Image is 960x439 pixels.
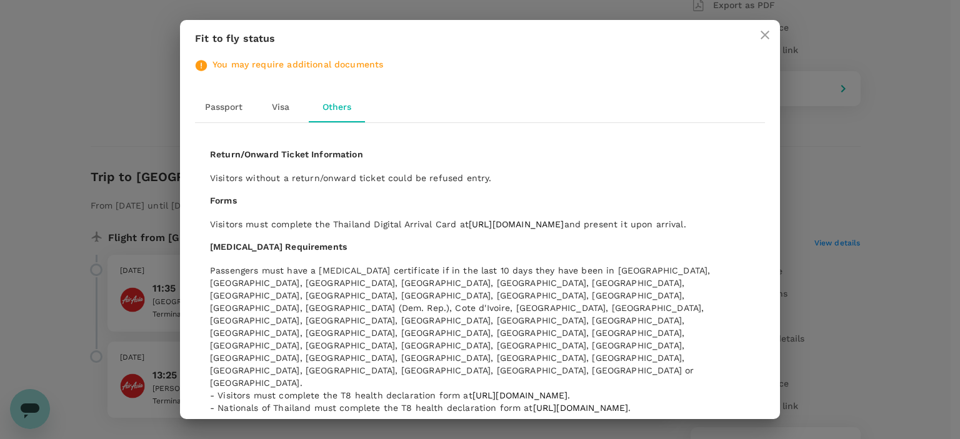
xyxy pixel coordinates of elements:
[195,30,765,47] h6: Fit to fly status
[533,403,629,413] a: [URL][DOMAIN_NAME]
[210,194,750,208] h6: Forms
[252,92,309,122] button: Visa
[210,148,750,162] h6: Return/Onward Ticket Information
[195,92,252,122] button: Passport
[210,218,750,230] p: Visitors must complete the Thailand Digital Arrival Card at and present it upon arrival.
[469,219,564,229] a: [URL][DOMAIN_NAME]
[309,92,365,122] button: Others
[750,20,780,50] button: close
[210,264,750,414] p: Passengers must have a [MEDICAL_DATA] certificate if in the last 10 days they have been in [GEOGR...
[472,390,568,400] a: [URL][DOMAIN_NAME]
[212,59,383,69] span: You may require additional documents
[210,172,750,184] p: Visitors without a return/onward ticket could be refused entry.
[210,240,750,254] h6: [MEDICAL_DATA] Requirements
